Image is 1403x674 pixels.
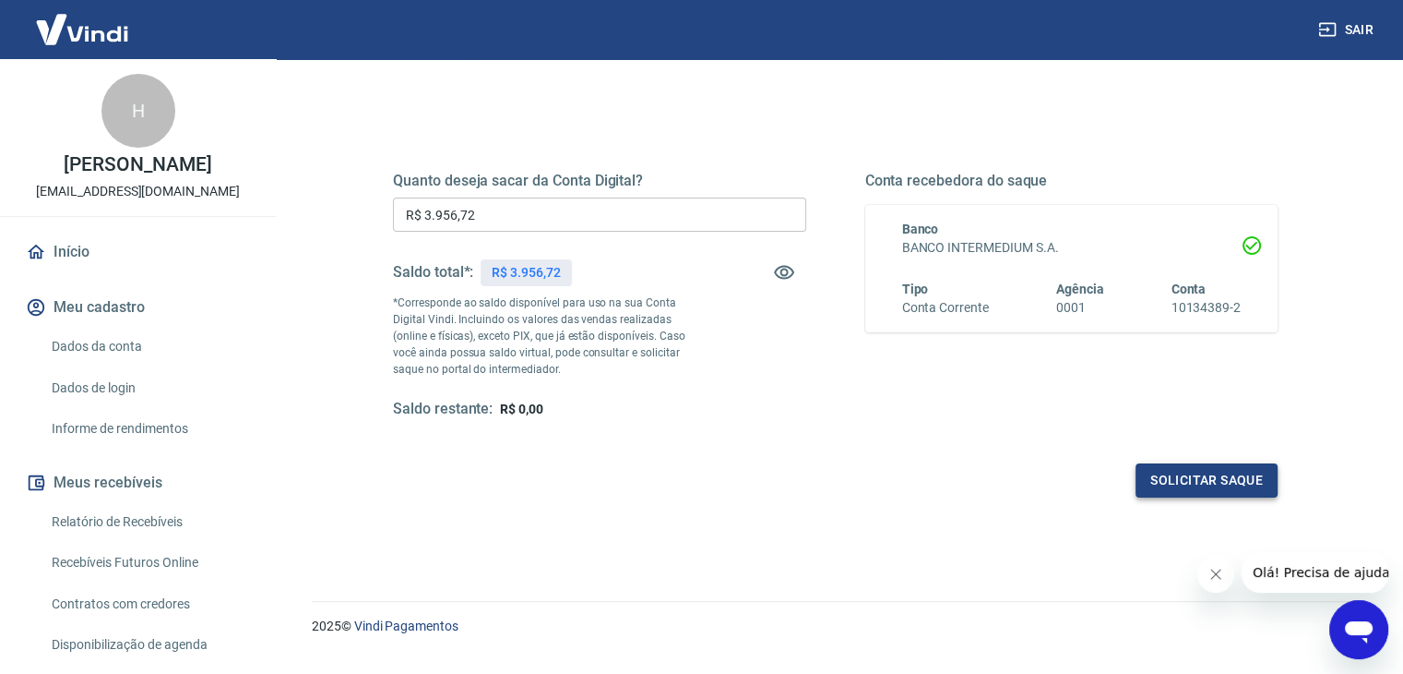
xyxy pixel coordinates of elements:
[11,13,155,28] span: Olá! Precisa de ajuda?
[44,369,254,407] a: Dados de login
[44,503,254,541] a: Relatório de Recebíveis
[44,585,254,623] a: Contratos com credores
[393,400,493,419] h5: Saldo restante:
[865,172,1278,190] h5: Conta recebedora do saque
[36,182,240,201] p: [EMAIL_ADDRESS][DOMAIN_NAME]
[44,328,254,366] a: Dados da conta
[1242,552,1388,593] iframe: Mensagem da empresa
[44,410,254,448] a: Informe de rendimentos
[500,402,543,416] span: R$ 0,00
[64,155,211,175] p: [PERSON_NAME]
[44,626,254,664] a: Disponibilização de agenda
[101,74,175,148] div: H
[393,295,703,378] p: *Corresponde ao saldo disponível para uso na sua Conta Digital Vindi. Incluindo os valores das ve...
[22,1,142,57] img: Vindi
[902,238,1242,258] h6: BANCO INTERMEDIUM S.A.
[1329,600,1388,659] iframe: Botão para abrir a janela de mensagens
[1135,463,1278,498] button: Solicitar saque
[393,263,473,282] h5: Saldo total*:
[354,619,458,633] a: Vindi Pagamentos
[1056,282,1104,296] span: Agência
[1171,282,1206,296] span: Conta
[22,287,254,328] button: Meu cadastro
[44,544,254,582] a: Recebíveis Futuros Online
[1314,13,1381,47] button: Sair
[1056,298,1104,318] h6: 0001
[1197,556,1234,593] iframe: Fechar mensagem
[22,463,254,503] button: Meus recebíveis
[393,172,806,190] h5: Quanto deseja sacar da Conta Digital?
[902,298,989,318] h6: Conta Corrente
[902,282,929,296] span: Tipo
[22,232,254,272] a: Início
[1171,298,1241,318] h6: 10134389-2
[492,263,560,283] p: R$ 3.956,72
[312,617,1359,636] p: 2025 ©
[902,222,939,236] span: Banco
